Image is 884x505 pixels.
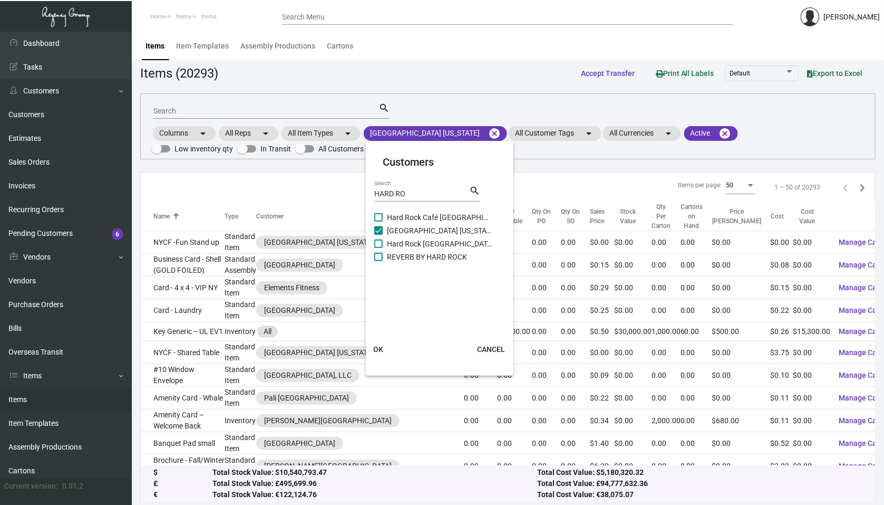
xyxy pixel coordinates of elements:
mat-card-title: Customers [383,154,497,170]
span: Hard Rock [GEOGRAPHIC_DATA] [387,237,492,250]
span: OK [374,345,384,354]
div: Current version: [4,481,58,492]
span: REVERB BY HARD ROCK [387,251,492,263]
button: OK [362,340,395,359]
span: CANCEL [477,345,505,354]
mat-icon: search [469,185,480,197]
button: CANCEL [469,340,513,359]
span: [GEOGRAPHIC_DATA] [US_STATE] [387,224,492,237]
div: 0.51.2 [62,481,83,492]
span: Hard Rock Café [GEOGRAPHIC_DATA] [387,211,492,224]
